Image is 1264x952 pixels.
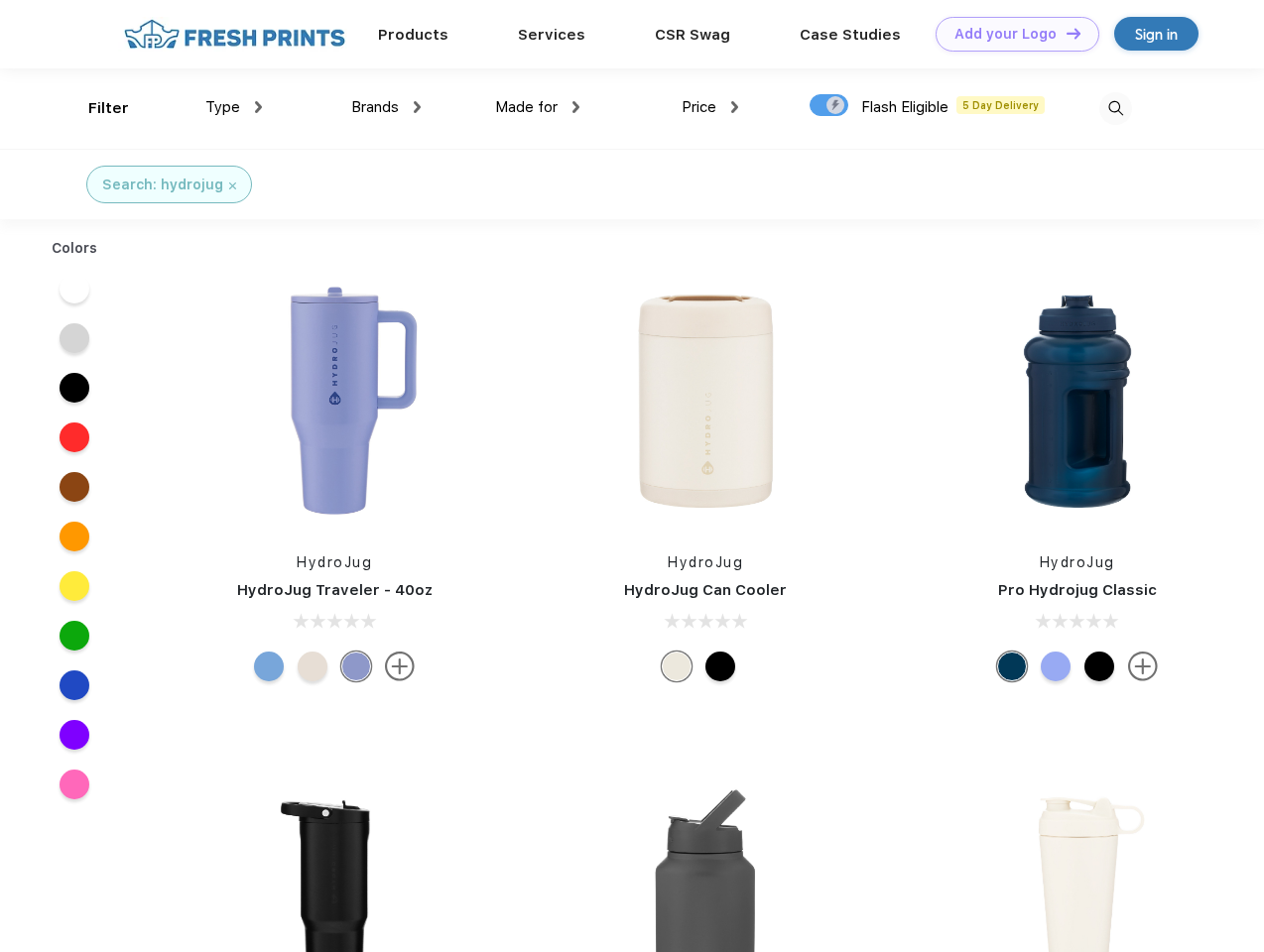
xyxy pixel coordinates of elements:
[378,26,448,44] a: Products
[205,98,240,116] span: Type
[668,554,743,570] a: HydroJug
[202,269,466,533] img: func=resize&h=266
[662,652,692,681] div: Cream
[954,26,1057,43] div: Add your Logo
[414,101,421,113] img: dropdown.png
[1040,554,1115,570] a: HydroJug
[956,96,1045,114] span: 5 Day Delivery
[946,269,1209,533] img: func=resize&h=266
[1135,23,1178,46] div: Sign in
[37,238,113,259] div: Colors
[997,652,1027,681] div: Navy
[255,101,262,113] img: dropdown.png
[705,652,735,681] div: Black
[351,98,399,116] span: Brands
[1041,652,1071,681] div: Hyper Blue
[682,98,716,116] span: Price
[229,182,236,189] img: filter_cancel.svg
[102,175,223,195] div: Search: hydrojug
[1099,92,1132,125] img: desktop_search.svg
[573,269,837,533] img: func=resize&h=266
[88,97,129,120] div: Filter
[624,581,787,599] a: HydroJug Can Cooler
[998,581,1157,599] a: Pro Hydrojug Classic
[731,101,738,113] img: dropdown.png
[254,652,284,681] div: Riptide
[1114,17,1199,51] a: Sign in
[298,652,327,681] div: Cream
[1067,28,1080,39] img: DT
[237,581,433,599] a: HydroJug Traveler - 40oz
[385,652,415,681] img: more.svg
[118,17,351,52] img: fo%20logo%202.webp
[297,554,372,570] a: HydroJug
[572,101,579,113] img: dropdown.png
[1128,652,1158,681] img: more.svg
[1084,652,1114,681] div: Black
[861,98,948,116] span: Flash Eligible
[341,652,371,681] div: Peri
[495,98,558,116] span: Made for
